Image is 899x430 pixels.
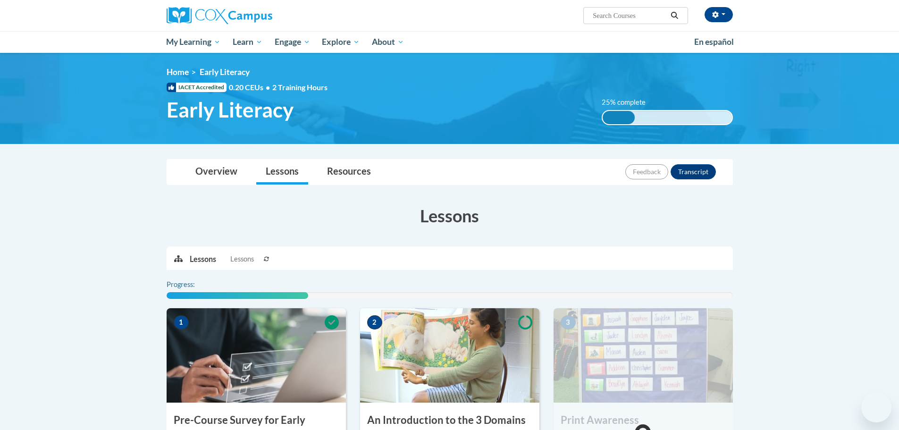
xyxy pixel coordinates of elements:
[360,308,539,403] img: Course Image
[561,315,576,329] span: 3
[554,308,733,403] img: Course Image
[152,31,747,53] div: Main menu
[167,204,733,228] h3: Lessons
[366,31,410,53] a: About
[233,36,262,48] span: Learn
[167,83,227,92] span: IACET Accredited
[705,7,733,22] button: Account Settings
[602,97,656,108] label: 25% complete
[554,413,733,428] h3: Print Awareness
[667,10,681,21] button: Search
[603,111,635,124] div: 25% complete
[167,308,346,403] img: Course Image
[200,67,250,77] span: Early Literacy
[186,160,247,185] a: Overview
[318,160,380,185] a: Resources
[167,7,272,24] img: Cox Campus
[322,36,360,48] span: Explore
[167,279,221,290] label: Progress:
[230,254,254,264] span: Lessons
[272,83,328,92] span: 2 Training Hours
[688,32,740,52] a: En español
[166,36,220,48] span: My Learning
[372,36,404,48] span: About
[861,392,891,422] iframe: Button to launch messaging window
[316,31,366,53] a: Explore
[227,31,269,53] a: Learn
[367,315,382,329] span: 2
[160,31,227,53] a: My Learning
[229,82,272,93] span: 0.20 CEUs
[671,164,716,179] button: Transcript
[269,31,316,53] a: Engage
[167,67,189,77] a: Home
[256,160,308,185] a: Lessons
[266,83,270,92] span: •
[190,254,216,264] p: Lessons
[275,36,310,48] span: Engage
[174,315,189,329] span: 1
[592,10,667,21] input: Search Courses
[694,37,734,47] span: En español
[625,164,668,179] button: Feedback
[167,97,294,122] span: Early Literacy
[167,7,346,24] a: Cox Campus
